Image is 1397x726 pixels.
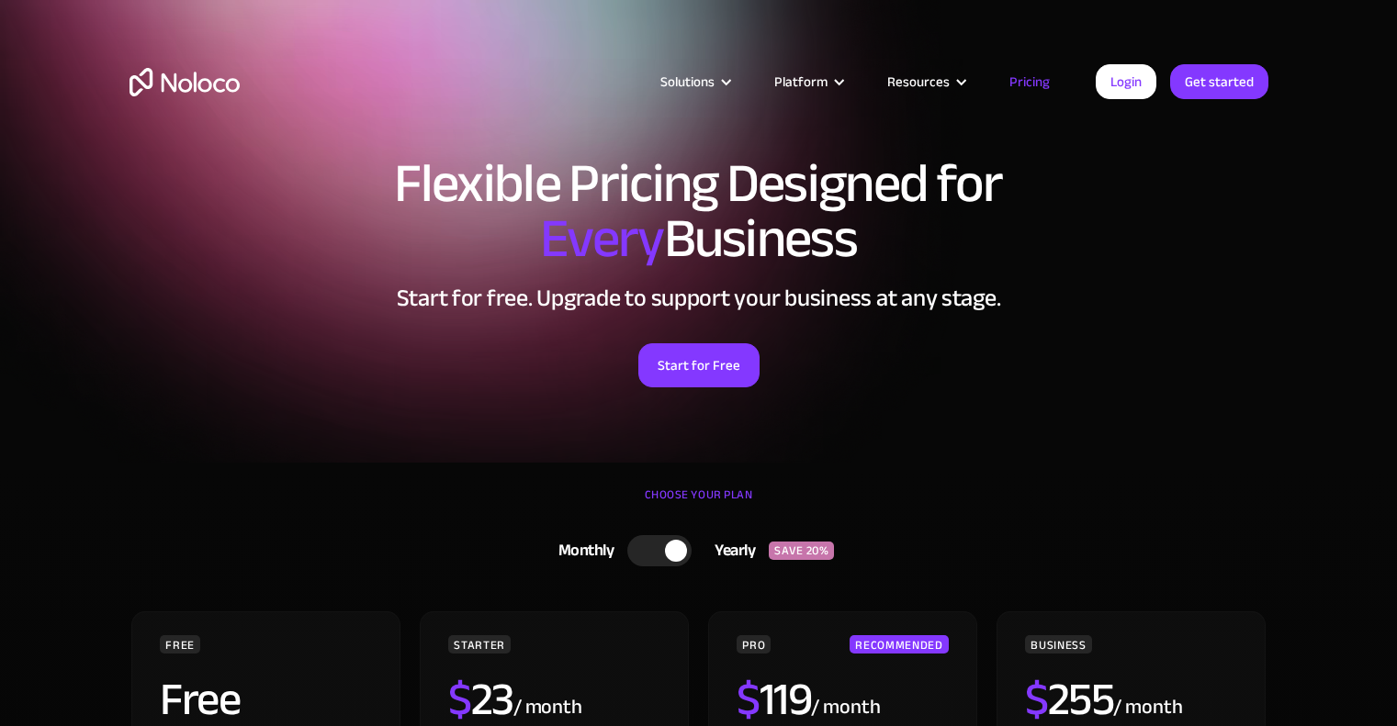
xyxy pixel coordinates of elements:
[130,68,240,96] a: home
[638,343,760,387] a: Start for Free
[850,635,948,653] div: RECOMMENDED
[130,285,1268,312] h2: Start for free. Upgrade to support your business at any stage.
[737,635,771,653] div: PRO
[769,542,834,560] div: SAVE 20%
[160,635,200,653] div: FREE
[513,693,582,722] div: / month
[887,70,950,94] div: Resources
[692,537,769,564] div: Yearly
[160,676,240,722] h2: Free
[737,676,811,722] h2: 119
[448,635,510,653] div: STARTER
[811,693,880,722] div: / month
[1096,64,1156,99] a: Login
[448,676,513,722] h2: 23
[130,481,1268,527] div: CHOOSE YOUR PLAN
[1025,676,1113,722] h2: 255
[535,537,628,564] div: Monthly
[660,70,715,94] div: Solutions
[130,156,1268,266] h1: Flexible Pricing Designed for Business
[751,70,864,94] div: Platform
[1113,693,1182,722] div: / month
[864,70,986,94] div: Resources
[1170,64,1268,99] a: Get started
[986,70,1073,94] a: Pricing
[774,70,828,94] div: Platform
[540,187,664,290] span: Every
[637,70,751,94] div: Solutions
[1025,635,1091,653] div: BUSINESS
